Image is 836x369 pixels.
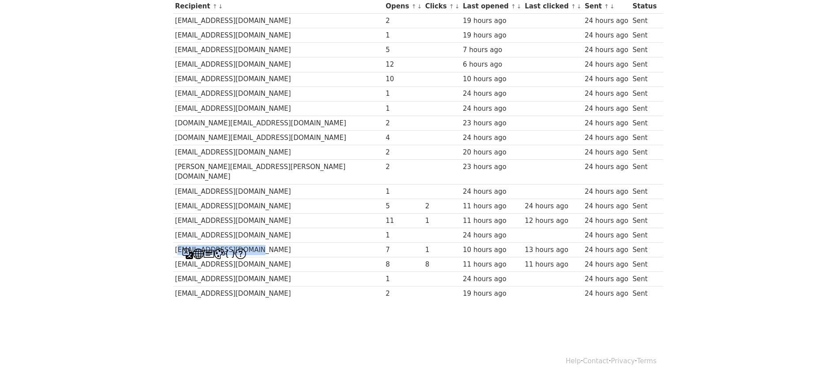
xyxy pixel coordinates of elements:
div: 24 hours ago [585,245,628,255]
div: 11 hours ago [525,260,580,270]
a: ↑ [212,3,217,10]
div: 24 hours ago [585,133,628,143]
td: Sent [630,286,658,301]
div: 2 [386,118,421,128]
div: 24 hours ago [585,216,628,226]
a: ↓ [517,3,522,10]
a: ↑ [571,3,576,10]
div: 19 hours ago [463,16,520,26]
td: Sent [630,116,658,130]
div: 19 hours ago [463,30,520,41]
td: Sent [630,213,658,228]
div: 24 hours ago [585,89,628,99]
td: [EMAIL_ADDRESS][DOMAIN_NAME] [173,257,384,272]
div: 24 hours ago [585,45,628,55]
a: ↓ [417,3,422,10]
a: Contact [583,357,609,365]
td: [EMAIL_ADDRESS][DOMAIN_NAME] [173,213,384,228]
div: 24 hours ago [585,104,628,114]
a: Terms [637,357,656,365]
div: 23 hours ago [463,118,520,128]
iframe: Chat Widget [792,327,836,369]
div: 8 [386,260,421,270]
td: Sent [630,272,658,286]
a: ↓ [577,3,582,10]
div: 7 hours ago [463,45,520,55]
a: ↑ [412,3,416,10]
div: 24 hours ago [585,260,628,270]
div: 11 hours ago [463,216,520,226]
div: 23 hours ago [463,162,520,172]
div: 24 hours ago [585,147,628,158]
td: [EMAIL_ADDRESS][DOMAIN_NAME] [173,184,384,199]
div: 4 [386,133,421,143]
td: Sent [630,57,658,72]
div: 24 hours ago [463,133,520,143]
div: 1 [386,30,421,41]
td: [EMAIL_ADDRESS][DOMAIN_NAME] [173,272,384,286]
div: 12 hours ago [525,216,580,226]
td: Sent [630,160,658,184]
td: Sent [630,130,658,145]
td: Sent [630,145,658,160]
div: 24 hours ago [585,74,628,84]
div: 12 [386,60,421,70]
div: 24 hours ago [463,104,520,114]
a: ↓ [218,3,223,10]
td: Sent [630,101,658,116]
div: 1 [425,216,459,226]
div: 1 [386,89,421,99]
td: [EMAIL_ADDRESS][DOMAIN_NAME] [173,72,384,87]
td: [EMAIL_ADDRESS][DOMAIN_NAME] [173,145,384,160]
td: Sent [630,184,658,199]
div: 2 [425,201,459,211]
td: [EMAIL_ADDRESS][DOMAIN_NAME] [173,87,384,101]
td: [EMAIL_ADDRESS][DOMAIN_NAME] [173,228,384,243]
a: ↑ [449,3,454,10]
div: 11 hours ago [463,201,520,211]
div: 1 [386,230,421,241]
div: 2 [386,147,421,158]
div: 1 [425,245,459,255]
div: 24 hours ago [585,60,628,70]
div: 7 [386,245,421,255]
td: [EMAIL_ADDRESS][DOMAIN_NAME] [173,43,384,57]
a: ↓ [610,3,615,10]
a: ↓ [455,3,460,10]
div: 1 [386,274,421,284]
div: 10 hours ago [463,74,520,84]
div: 6 hours ago [463,60,520,70]
div: 24 hours ago [585,30,628,41]
td: Sent [630,243,658,257]
div: 2 [386,16,421,26]
div: 24 hours ago [585,289,628,299]
div: 24 hours ago [585,230,628,241]
div: 1 [386,187,421,197]
div: 13 hours ago [525,245,580,255]
td: Sent [630,72,658,87]
div: 5 [386,45,421,55]
td: [EMAIL_ADDRESS][DOMAIN_NAME] [173,14,384,28]
td: Sent [630,257,658,272]
td: Sent [630,199,658,213]
td: Sent [630,43,658,57]
div: 24 hours ago [525,201,580,211]
td: [PERSON_NAME][EMAIL_ADDRESS][PERSON_NAME][DOMAIN_NAME] [173,160,384,184]
td: Sent [630,228,658,243]
td: [EMAIL_ADDRESS][DOMAIN_NAME] [173,57,384,72]
div: 24 hours ago [585,16,628,26]
div: 24 hours ago [585,187,628,197]
div: 10 [386,74,421,84]
div: 1 [386,104,421,114]
td: Sent [630,14,658,28]
div: 24 hours ago [463,89,520,99]
div: 24 hours ago [585,162,628,172]
td: [DOMAIN_NAME][EMAIL_ADDRESS][DOMAIN_NAME] [173,116,384,130]
div: 8 [425,260,459,270]
td: [EMAIL_ADDRESS][DOMAIN_NAME] [173,243,384,257]
a: Help [566,357,581,365]
div: 2 [386,162,421,172]
a: ↑ [511,3,516,10]
div: 24 hours ago [585,274,628,284]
